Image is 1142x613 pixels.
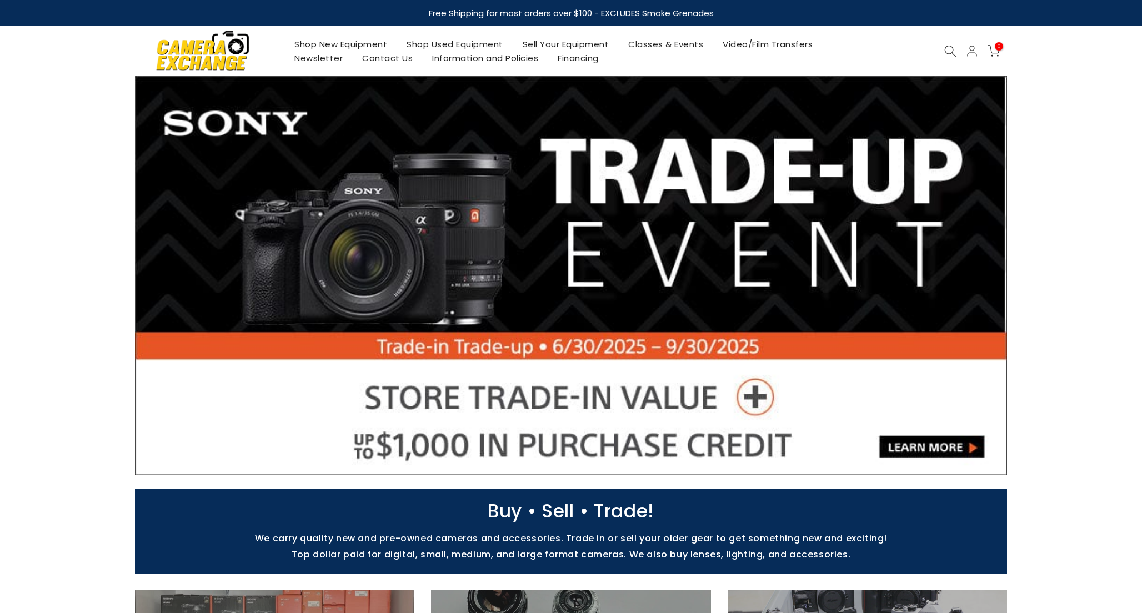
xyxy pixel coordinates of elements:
[597,457,603,463] li: Page dot 6
[429,7,714,19] strong: Free Shipping for most orders over $100 - EXCLUDES Smoke Grenades
[285,51,353,65] a: Newsletter
[129,549,1013,560] p: Top dollar paid for digital, small, medium, and large format cameras. We also buy lenses, lightin...
[353,51,423,65] a: Contact Us
[513,37,619,51] a: Sell Your Equipment
[995,42,1003,51] span: 0
[619,37,713,51] a: Classes & Events
[548,51,609,65] a: Financing
[562,457,568,463] li: Page dot 3
[988,45,1000,57] a: 0
[585,457,592,463] li: Page dot 5
[713,37,823,51] a: Video/Film Transfers
[550,457,557,463] li: Page dot 2
[129,533,1013,544] p: We carry quality new and pre-owned cameras and accessories. Trade in or sell your older gear to g...
[423,51,548,65] a: Information and Policies
[574,457,580,463] li: Page dot 4
[397,37,513,51] a: Shop Used Equipment
[129,506,1013,516] p: Buy • Sell • Trade!
[539,457,545,463] li: Page dot 1
[285,37,397,51] a: Shop New Equipment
